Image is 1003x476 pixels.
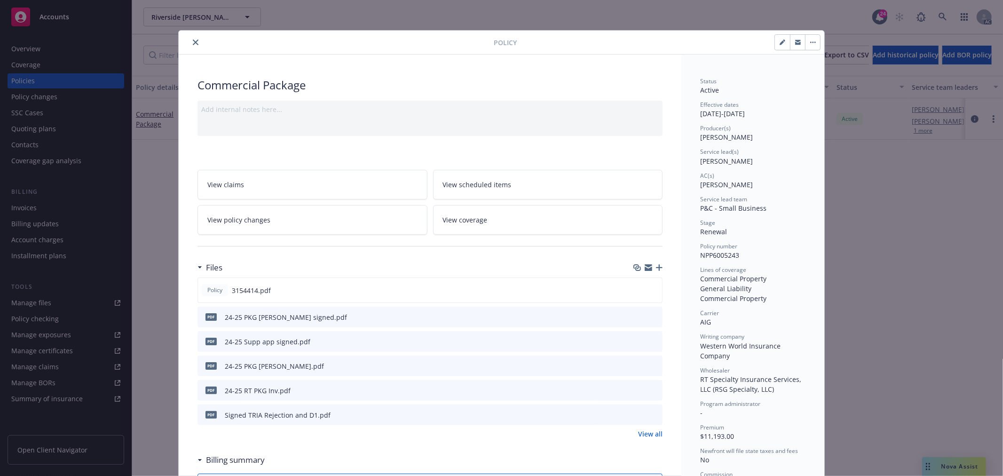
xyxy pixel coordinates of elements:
[225,312,347,322] div: 24-25 PKG [PERSON_NAME] signed.pdf
[650,286,658,295] button: preview file
[650,312,659,322] button: preview file
[700,432,734,441] span: $11,193.00
[635,337,643,347] button: download file
[197,205,427,235] a: View policy changes
[650,410,659,420] button: preview file
[650,386,659,396] button: preview file
[206,454,265,466] h3: Billing summary
[700,317,711,326] span: AIG
[700,101,806,119] div: [DATE] - [DATE]
[443,180,512,190] span: View scheduled items
[638,429,663,439] a: View all
[700,86,719,95] span: Active
[700,227,727,236] span: Renewal
[700,101,739,109] span: Effective dates
[700,341,782,360] span: Western World Insurance Company
[700,375,803,394] span: RT Specialty Insurance Services, LLC (RSG Specialty, LLC)
[700,266,746,274] span: Lines of coverage
[190,37,201,48] button: close
[205,411,217,418] span: pdf
[443,215,488,225] span: View coverage
[197,77,663,93] div: Commercial Package
[205,362,217,369] span: pdf
[700,172,714,180] span: AC(s)
[700,251,739,260] span: NPP6005243
[700,333,744,341] span: Writing company
[700,180,753,189] span: [PERSON_NAME]
[700,195,747,203] span: Service lead team
[205,286,224,294] span: Policy
[433,205,663,235] a: View coverage
[650,337,659,347] button: preview file
[635,361,643,371] button: download file
[700,284,806,294] div: General Liability
[700,124,731,132] span: Producer(s)
[635,286,642,295] button: download file
[197,454,265,466] div: Billing summary
[494,38,517,48] span: Policy
[700,400,760,408] span: Program administrator
[700,133,753,142] span: [PERSON_NAME]
[700,148,739,156] span: Service lead(s)
[205,313,217,320] span: pdf
[700,408,703,417] span: -
[225,386,291,396] div: 24-25 RT PKG Inv.pdf
[225,337,310,347] div: 24-25 Supp app signed.pdf
[205,387,217,394] span: pdf
[207,180,244,190] span: View claims
[700,219,715,227] span: Stage
[700,294,806,303] div: Commercial Property
[635,312,643,322] button: download file
[635,386,643,396] button: download file
[225,410,331,420] div: Signed TRIA Rejection and D1.pdf
[225,361,324,371] div: 24-25 PKG [PERSON_NAME].pdf
[232,286,271,295] span: 3154414.pdf
[197,262,222,274] div: Files
[650,361,659,371] button: preview file
[206,262,222,274] h3: Files
[700,204,766,213] span: P&C - Small Business
[635,410,643,420] button: download file
[433,170,663,199] a: View scheduled items
[700,157,753,166] span: [PERSON_NAME]
[197,170,427,199] a: View claims
[700,242,737,250] span: Policy number
[207,215,270,225] span: View policy changes
[700,309,719,317] span: Carrier
[700,423,724,431] span: Premium
[205,338,217,345] span: pdf
[201,104,659,114] div: Add internal notes here...
[700,366,730,374] span: Wholesaler
[700,274,806,284] div: Commercial Property
[700,455,709,464] span: No
[700,77,717,85] span: Status
[700,447,798,455] span: Newfront will file state taxes and fees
